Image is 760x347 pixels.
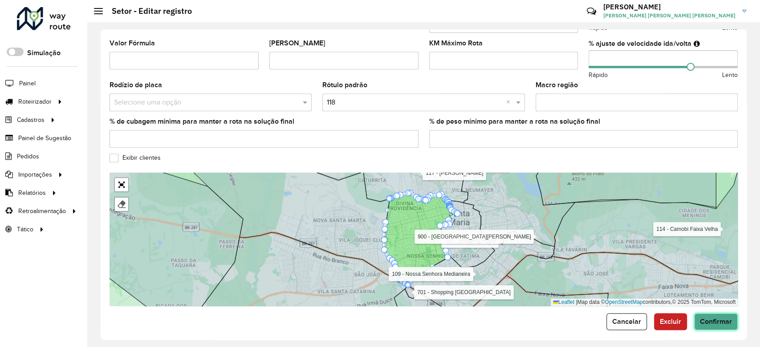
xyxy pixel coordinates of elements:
[429,38,483,48] label: KM Máximo Rota
[506,97,514,108] span: Clear all
[576,299,577,305] span: |
[17,115,45,125] span: Cadastros
[693,40,699,47] em: Ajuste de velocidade do veículo entre a saída do depósito até o primeiro cliente e a saída do últ...
[27,48,61,58] label: Simulação
[18,170,52,179] span: Importações
[110,80,162,90] label: Rodízio de placa
[429,116,600,127] label: % de peso mínimo para manter a rota na solução final
[115,198,128,211] div: Remover camada(s)
[110,153,161,162] label: Exibir clientes
[582,2,601,21] a: Contato Rápido
[110,38,155,48] label: Valor Fórmula
[322,80,367,90] label: Rótulo padrão
[18,206,66,216] span: Retroalimentação
[605,299,643,305] a: OpenStreetMap
[654,313,687,330] button: Excluir
[110,116,294,127] label: % de cubagem mínima para manter a rota na solução final
[660,318,681,325] span: Excluir
[17,152,39,161] span: Pedidos
[18,133,71,143] span: Painel de Sugestão
[115,178,128,191] a: Abrir mapa em tela cheia
[553,299,574,305] a: Leaflet
[606,313,647,330] button: Cancelar
[269,38,325,48] label: [PERSON_NAME]
[694,313,738,330] button: Confirmar
[603,3,736,11] h3: [PERSON_NAME]
[603,12,736,20] span: [PERSON_NAME] [PERSON_NAME] [PERSON_NAME]
[536,80,578,90] label: Macro região
[722,70,738,80] span: Lento
[18,188,46,198] span: Relatórios
[551,299,738,306] div: Map data © contributors,© 2025 TomTom, Microsoft
[19,79,36,88] span: Painel
[103,6,192,16] h2: Setor - Editar registro
[17,225,33,234] span: Tático
[700,318,732,325] span: Confirmar
[589,70,608,80] span: Rápido
[18,97,52,106] span: Roteirizador
[589,38,691,49] label: % ajuste de velocidade ida/volta
[612,318,641,325] span: Cancelar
